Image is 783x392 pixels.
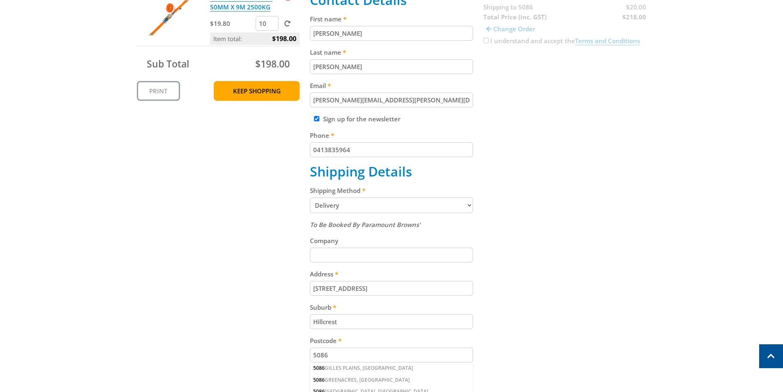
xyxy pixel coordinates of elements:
label: First name [310,14,473,24]
label: Email [310,81,473,90]
label: Last name [310,47,473,57]
label: Phone [310,130,473,140]
input: Please enter your suburb. [310,314,473,329]
label: Shipping Method [310,186,473,195]
input: Please enter your email address. [310,93,473,107]
label: Suburb [310,302,473,312]
span: Sub Total [147,57,189,70]
span: 5086 [313,376,325,383]
div: GREENACRES, [GEOGRAPHIC_DATA] [310,374,473,386]
span: 5086 [313,364,325,371]
label: Postcode [310,336,473,346]
p: $19.80 [210,19,254,28]
input: Please enter your telephone number. [310,142,473,157]
a: Keep Shopping [214,81,300,101]
select: Please select a shipping method. [310,197,473,213]
div: GILLES PLAINS, [GEOGRAPHIC_DATA] [310,362,473,374]
input: Please enter your last name. [310,59,473,74]
input: Please enter your postcode. [310,348,473,362]
a: Print [137,81,180,101]
span: $198.00 [255,57,290,70]
h2: Shipping Details [310,164,473,179]
input: Please enter your first name. [310,26,473,41]
label: Sign up for the newsletter [323,115,400,123]
span: $198.00 [272,32,296,45]
label: Company [310,236,473,246]
input: Please enter your address. [310,281,473,296]
em: To Be Booked By Paramount Browns' [310,220,420,229]
label: Address [310,269,473,279]
p: Item total: [210,32,300,45]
